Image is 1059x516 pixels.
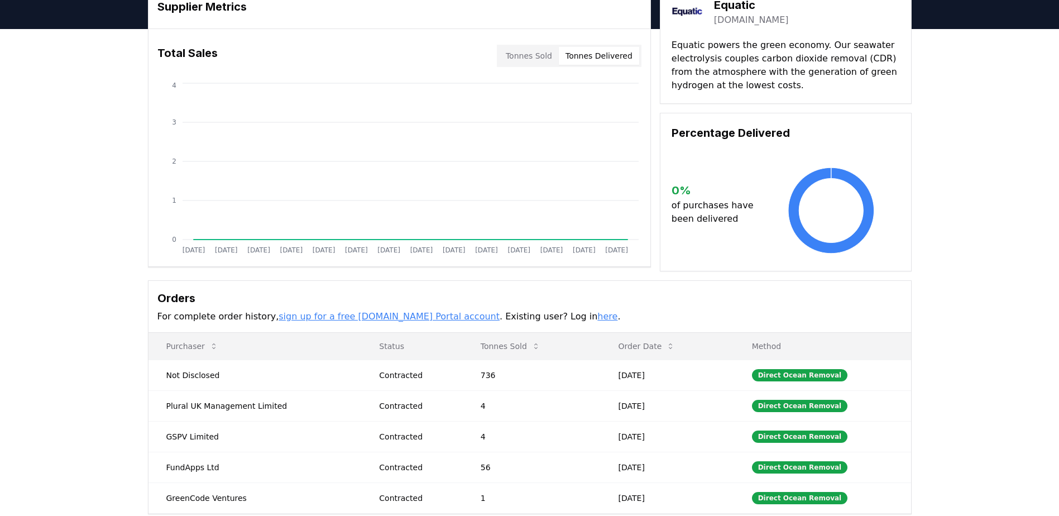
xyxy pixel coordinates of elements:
[312,246,335,254] tspan: [DATE]
[157,335,227,357] button: Purchaser
[752,431,848,443] div: Direct Ocean Removal
[172,157,176,165] tspan: 2
[148,421,362,452] td: GSPV Limited
[157,290,902,307] h3: Orders
[463,452,601,482] td: 56
[752,461,848,474] div: Direct Ocean Removal
[605,246,628,254] tspan: [DATE]
[559,47,639,65] button: Tonnes Delivered
[752,400,848,412] div: Direct Ocean Removal
[410,246,433,254] tspan: [DATE]
[672,125,900,141] h3: Percentage Delivered
[280,246,303,254] tspan: [DATE]
[672,182,763,199] h3: 0 %
[601,452,734,482] td: [DATE]
[345,246,368,254] tspan: [DATE]
[610,335,684,357] button: Order Date
[472,335,549,357] button: Tonnes Sold
[601,390,734,421] td: [DATE]
[743,341,902,352] p: Method
[172,197,176,204] tspan: 1
[752,492,848,504] div: Direct Ocean Removal
[499,47,559,65] button: Tonnes Sold
[379,400,453,412] div: Contracted
[247,246,270,254] tspan: [DATE]
[148,390,362,421] td: Plural UK Management Limited
[148,482,362,513] td: GreenCode Ventures
[672,39,900,92] p: Equatic powers the green economy. Our seawater electrolysis couples carbon dioxide removal (CDR) ...
[442,246,465,254] tspan: [DATE]
[475,246,498,254] tspan: [DATE]
[172,118,176,126] tspan: 3
[463,421,601,452] td: 4
[214,246,237,254] tspan: [DATE]
[148,360,362,390] td: Not Disclosed
[379,493,453,504] div: Contracted
[601,482,734,513] td: [DATE]
[377,246,400,254] tspan: [DATE]
[463,360,601,390] td: 736
[379,462,453,473] div: Contracted
[601,360,734,390] td: [DATE]
[157,310,902,323] p: For complete order history, . Existing user? Log in .
[540,246,563,254] tspan: [DATE]
[672,199,763,226] p: of purchases have been delivered
[379,370,453,381] div: Contracted
[370,341,453,352] p: Status
[182,246,205,254] tspan: [DATE]
[601,421,734,452] td: [DATE]
[172,82,176,89] tspan: 4
[752,369,848,381] div: Direct Ocean Removal
[157,45,218,67] h3: Total Sales
[714,13,789,27] a: [DOMAIN_NAME]
[172,236,176,243] tspan: 0
[379,431,453,442] div: Contracted
[597,311,617,322] a: here
[463,482,601,513] td: 1
[507,246,530,254] tspan: [DATE]
[148,452,362,482] td: FundApps Ltd
[463,390,601,421] td: 4
[279,311,500,322] a: sign up for a free [DOMAIN_NAME] Portal account
[573,246,596,254] tspan: [DATE]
